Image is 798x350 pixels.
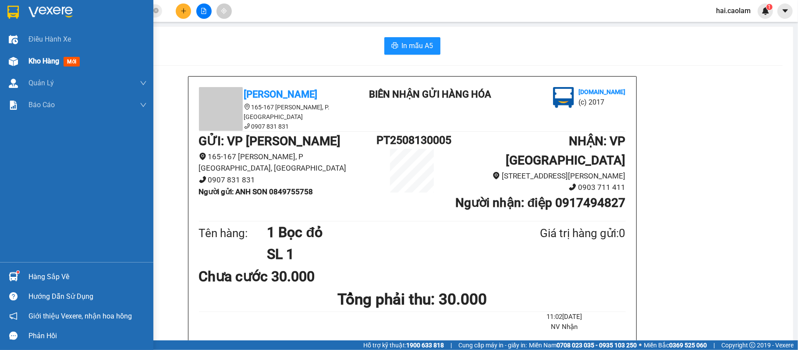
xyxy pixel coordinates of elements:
[181,8,187,14] span: plus
[199,151,377,174] li: 165-167 [PERSON_NAME], P [GEOGRAPHIC_DATA], [GEOGRAPHIC_DATA]
[529,340,637,350] span: Miền Nam
[7,6,19,19] img: logo-vxr
[781,7,789,15] span: caret-down
[713,340,715,350] span: |
[557,342,637,349] strong: 0708 023 035 - 0935 103 250
[363,340,444,350] span: Hỗ trợ kỹ thuật:
[199,176,206,183] span: phone
[11,56,50,98] b: [PERSON_NAME]
[28,34,71,45] span: Điều hành xe
[369,89,491,100] b: BIÊN NHẬN GỬI HÀNG HÓA
[199,174,377,186] li: 0907 831 831
[17,271,19,273] sup: 1
[578,97,625,108] li: (c) 2017
[503,322,625,332] li: NV Nhận
[503,312,625,322] li: 11:02[DATE]
[9,101,18,110] img: solution-icon
[199,102,357,122] li: 165-167 [PERSON_NAME], P. [GEOGRAPHIC_DATA]
[669,342,707,349] strong: 0369 525 060
[384,37,440,55] button: printerIn mẫu A5
[578,88,625,95] b: [DOMAIN_NAME]
[199,224,267,242] div: Tên hàng:
[74,33,121,40] b: [DOMAIN_NAME]
[9,79,18,88] img: warehouse-icon
[402,40,433,51] span: In mẫu A5
[639,343,642,347] span: ⚪️
[406,342,444,349] strong: 1900 633 818
[28,77,54,88] span: Quản Lý
[140,101,147,108] span: down
[391,42,398,50] span: printer
[9,57,18,66] img: warehouse-icon
[199,153,206,160] span: environment
[28,329,147,343] div: Phản hồi
[448,170,626,182] li: [STREET_ADDRESS][PERSON_NAME]
[644,340,707,350] span: Miền Bắc
[749,342,755,348] span: copyright
[74,42,121,52] li: (c) 2017
[64,57,80,66] span: mới
[153,8,159,13] span: close-circle
[9,312,18,320] span: notification
[199,134,341,148] b: GỬI : VP [PERSON_NAME]
[199,266,340,287] div: Chưa cước 30.000
[455,196,625,210] b: Người nhận : điệp 0917494827
[376,132,447,149] h1: PT2508130005
[221,8,227,14] span: aim
[766,4,773,10] sup: 1
[28,270,147,283] div: Hàng sắp về
[777,3,793,19] button: caret-down
[450,340,452,350] span: |
[9,35,18,44] img: warehouse-icon
[176,3,191,19] button: plus
[28,311,132,322] span: Giới thiệu Vexere, nhận hoa hồng
[153,7,159,15] span: close-circle
[448,182,626,193] li: 0903 711 411
[28,57,59,65] span: Kho hàng
[28,99,55,110] span: Báo cáo
[553,87,574,108] img: logo.jpg
[244,104,250,110] span: environment
[196,3,212,19] button: file-add
[493,172,500,179] span: environment
[709,5,758,16] span: hai.caolam
[506,134,625,168] b: NHẬN : VP [GEOGRAPHIC_DATA]
[140,80,147,87] span: down
[199,122,357,131] li: 0907 831 831
[9,272,18,281] img: warehouse-icon
[569,183,576,191] span: phone
[216,3,232,19] button: aim
[9,332,18,340] span: message
[267,221,497,243] h1: 1 Bọc đỏ
[768,4,771,10] span: 1
[57,13,84,84] b: BIÊN NHẬN GỬI HÀNG HÓA
[95,11,116,32] img: logo.jpg
[244,123,250,129] span: phone
[199,287,626,311] h1: Tổng phải thu: 30.000
[497,224,625,242] div: Giá trị hàng gửi: 0
[267,243,497,265] h1: SL 1
[201,8,207,14] span: file-add
[458,340,527,350] span: Cung cấp máy in - giấy in:
[762,7,770,15] img: icon-new-feature
[28,290,147,303] div: Hướng dẫn sử dụng
[244,89,318,100] b: [PERSON_NAME]
[9,292,18,301] span: question-circle
[199,187,313,196] b: Người gửi : ANH SON 0849755758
